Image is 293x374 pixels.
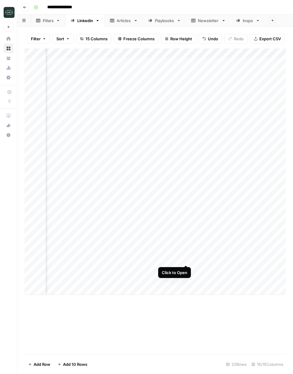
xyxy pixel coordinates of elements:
button: Freeze Columns [114,34,158,44]
a: Home [4,34,13,44]
button: Row Height [161,34,196,44]
img: Catalyst Logo [4,7,15,18]
span: Filter [31,36,41,42]
span: Undo [208,36,218,42]
div: 22 Rows [224,359,249,369]
a: Usage [4,63,13,73]
a: AirOps Academy [4,111,13,121]
button: Workspace: Catalyst [4,5,13,20]
div: Inspo [243,18,253,24]
a: Inspo [231,15,265,27]
span: 15 Columns [85,36,108,42]
span: Export CSV [259,36,281,42]
a: Browse [4,44,13,53]
button: Add 10 Rows [54,359,91,369]
button: 15 Columns [76,34,112,44]
a: Pillars [31,15,65,27]
button: Filter [27,34,50,44]
span: Add 10 Rows [63,361,87,367]
div: Playbooks [155,18,174,24]
a: Newsletter [186,15,231,27]
div: Articles [117,18,131,24]
div: Linkedin [77,18,93,24]
span: Freeze Columns [123,36,155,42]
div: Newsletter [198,18,219,24]
a: Articles [105,15,143,27]
div: Click to Open [162,270,187,276]
button: Redo [225,34,248,44]
div: 15/15 Columns [249,359,286,369]
button: What's new? [4,121,13,130]
button: Help + Support [4,130,13,140]
button: Export CSV [250,34,285,44]
span: Row Height [170,36,192,42]
a: Your Data [4,53,13,63]
span: Sort [56,36,64,42]
span: Add Row [34,361,50,367]
button: Add Row [25,359,54,369]
div: Pillars [43,18,54,24]
a: Settings [4,73,13,82]
a: Playbooks [143,15,186,27]
button: Undo [198,34,222,44]
button: Sort [52,34,74,44]
a: Linkedin [65,15,105,27]
span: Redo [234,36,244,42]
